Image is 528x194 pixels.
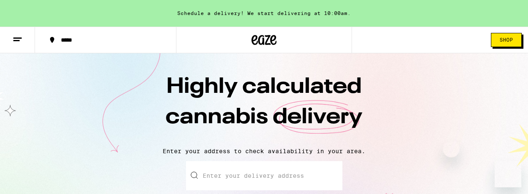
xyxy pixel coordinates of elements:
button: Shop [491,33,522,47]
iframe: Close message [443,141,460,157]
input: Enter your delivery address [186,161,342,190]
span: Shop [500,37,513,42]
iframe: Button to launch messaging window [495,161,521,187]
a: Shop [485,33,528,47]
p: Enter your address to check availability in your area. [8,148,520,154]
h1: Highly calculated cannabis delivery [118,72,410,141]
